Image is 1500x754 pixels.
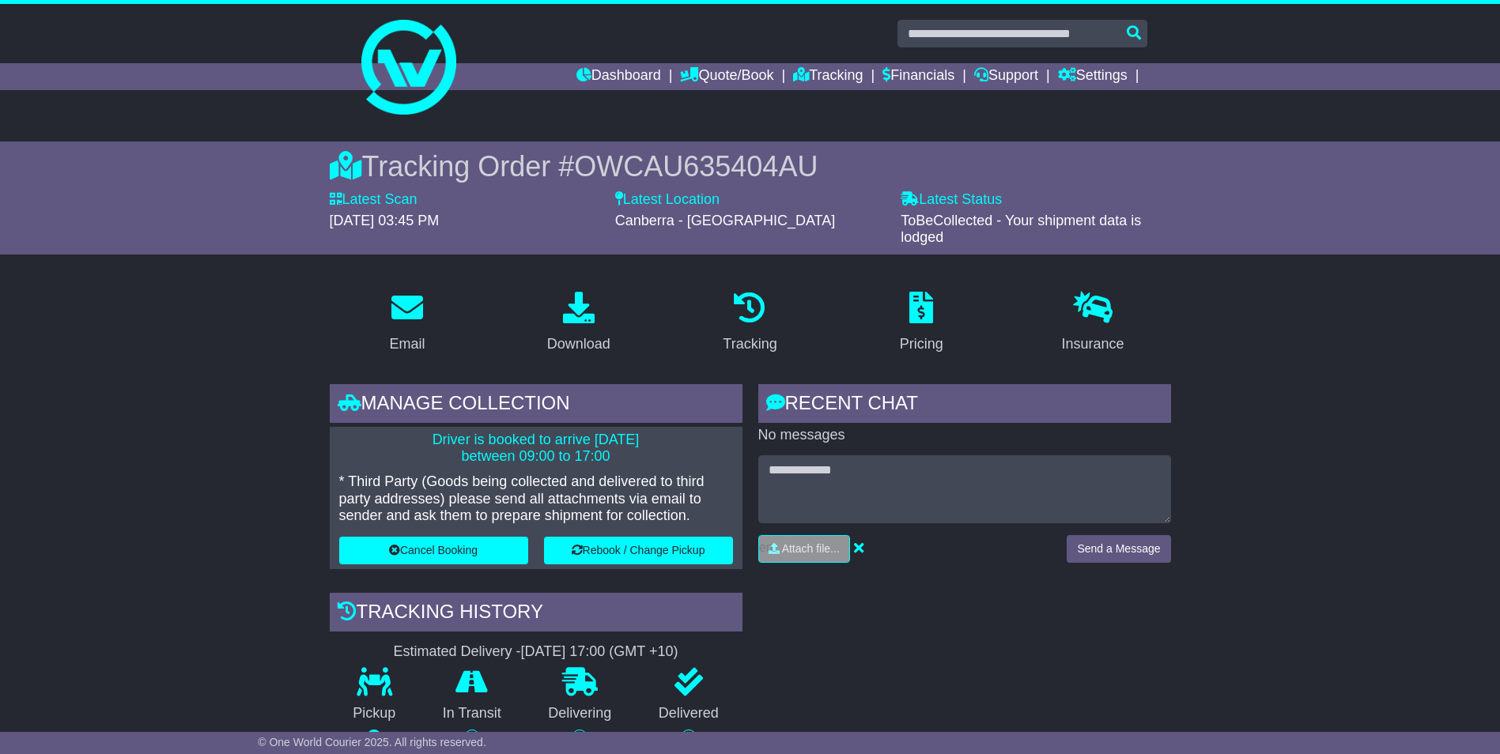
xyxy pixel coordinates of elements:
[615,191,720,209] label: Latest Location
[379,286,435,360] a: Email
[758,384,1171,427] div: RECENT CHAT
[339,537,528,564] button: Cancel Booking
[901,191,1002,209] label: Latest Status
[793,63,863,90] a: Tracking
[389,334,425,355] div: Email
[574,150,818,183] span: OWCAU635404AU
[258,736,486,748] span: © One World Courier 2025. All rights reserved.
[1062,334,1124,355] div: Insurance
[330,593,742,635] div: Tracking history
[1052,286,1135,360] a: Insurance
[712,286,787,360] a: Tracking
[339,473,733,525] p: * Third Party (Goods being collected and delivered to third party addresses) please send all atta...
[901,213,1141,246] span: ToBeCollected - Your shipment data is lodged
[525,705,636,722] p: Delivering
[330,149,1171,183] div: Tracking Order #
[890,286,954,360] a: Pricing
[723,334,776,355] div: Tracking
[537,286,621,360] a: Download
[900,334,943,355] div: Pricing
[615,213,835,228] span: Canberra - [GEOGRAPHIC_DATA]
[339,432,733,466] p: Driver is booked to arrive [DATE] between 09:00 to 17:00
[680,63,773,90] a: Quote/Book
[419,705,525,722] p: In Transit
[521,643,678,661] div: [DATE] 17:00 (GMT +10)
[330,191,418,209] label: Latest Scan
[758,427,1171,444] p: No messages
[544,537,733,564] button: Rebook / Change Pickup
[330,643,742,661] div: Estimated Delivery -
[882,63,954,90] a: Financials
[1067,535,1170,563] button: Send a Message
[330,213,440,228] span: [DATE] 03:45 PM
[974,63,1038,90] a: Support
[1058,63,1128,90] a: Settings
[547,334,610,355] div: Download
[635,705,742,722] p: Delivered
[330,705,420,722] p: Pickup
[576,63,661,90] a: Dashboard
[330,384,742,427] div: Manage collection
